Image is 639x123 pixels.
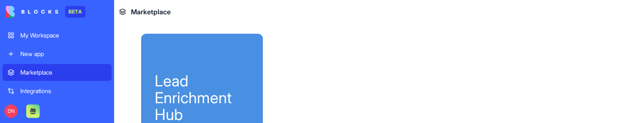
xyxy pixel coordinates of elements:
div: New app [20,50,106,58]
a: My Workspace [3,27,112,44]
div: Integrations [20,87,106,95]
div: Marketplace [20,68,106,77]
span: DN [4,104,18,118]
a: BETA [6,6,85,18]
div: BETA [65,6,85,18]
a: Integrations [3,83,112,99]
div: My Workspace [20,31,106,40]
img: logo [6,6,58,18]
a: New app [3,45,112,62]
span: Marketplace [131,7,171,17]
div: Lead Enrichment Hub [155,72,249,123]
a: Marketplace [3,64,112,81]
